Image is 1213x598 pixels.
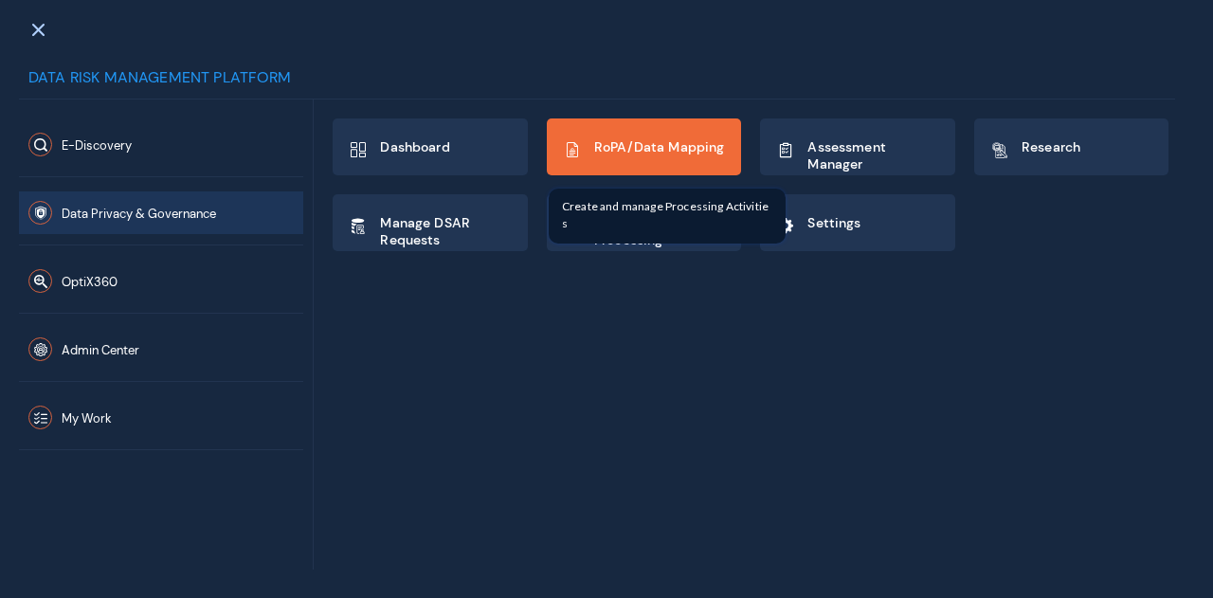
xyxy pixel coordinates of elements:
[1022,138,1080,155] span: Research
[19,328,303,371] button: Admin Center
[807,214,860,231] span: Settings
[62,274,118,290] span: OptiX360
[62,137,132,154] span: E-Discovery
[594,138,725,155] span: RoPA/Data Mapping
[19,123,303,166] button: E-Discovery
[62,206,216,222] span: Data Privacy & Governance
[19,396,303,439] button: My Work
[19,191,303,234] button: Data Privacy & Governance
[19,260,303,302] button: OptiX360
[380,138,449,155] span: Dashboard
[19,66,1175,100] div: Data Risk Management Platform
[807,138,939,172] span: Assessment Manager
[549,189,786,244] div: Create and manage Processing Activities
[62,342,139,358] span: Admin Center
[380,214,512,248] span: Manage DSAR Requests
[62,410,112,426] span: My Work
